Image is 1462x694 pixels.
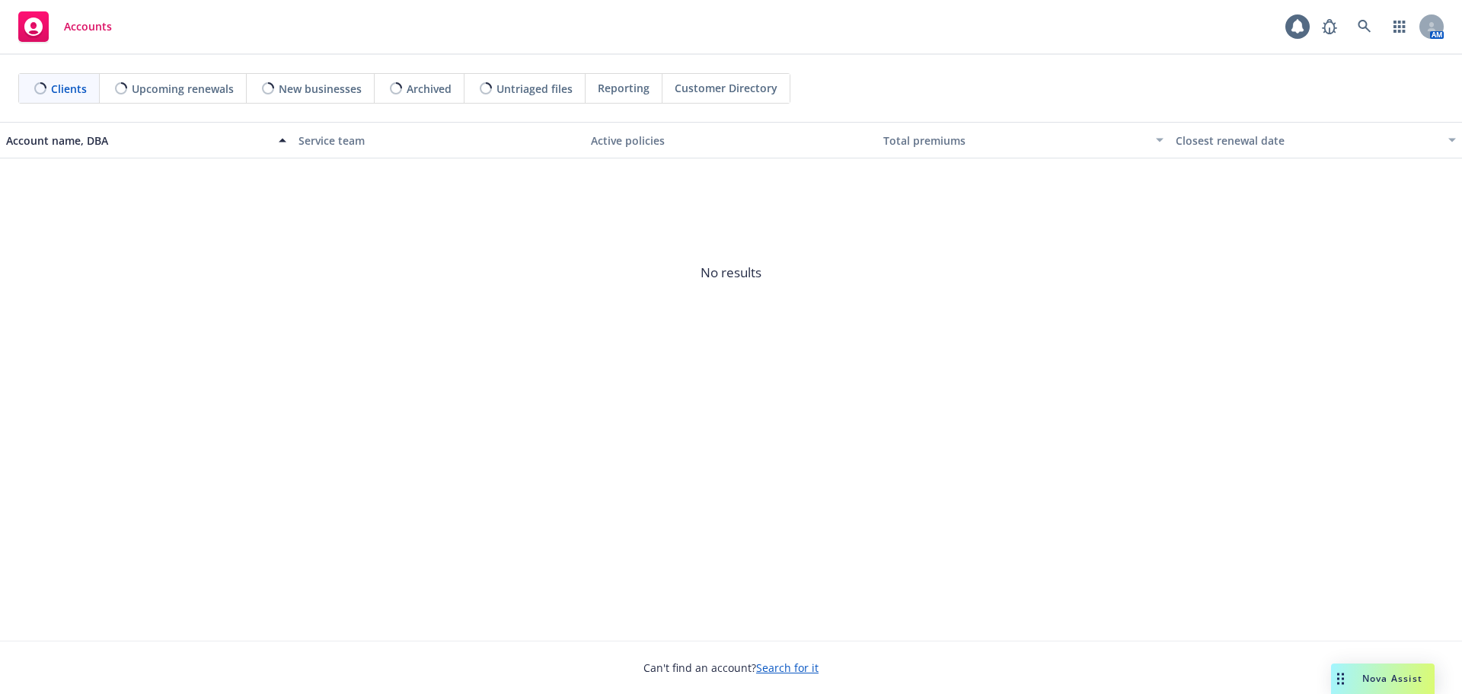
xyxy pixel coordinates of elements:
[643,660,819,676] span: Can't find an account?
[591,133,871,149] div: Active policies
[1170,122,1462,158] button: Closest renewal date
[883,133,1147,149] div: Total premiums
[756,660,819,675] a: Search for it
[1176,133,1439,149] div: Closest renewal date
[51,81,87,97] span: Clients
[496,81,573,97] span: Untriaged files
[1362,672,1422,685] span: Nova Assist
[279,81,362,97] span: New businesses
[585,122,877,158] button: Active policies
[292,122,585,158] button: Service team
[1331,664,1435,694] button: Nova Assist
[6,133,270,149] div: Account name, DBA
[675,80,777,96] span: Customer Directory
[298,133,579,149] div: Service team
[877,122,1170,158] button: Total premiums
[1349,11,1380,42] a: Search
[12,5,118,48] a: Accounts
[598,80,650,96] span: Reporting
[407,81,452,97] span: Archived
[132,81,234,97] span: Upcoming renewals
[1331,664,1350,694] div: Drag to move
[1314,11,1345,42] a: Report a Bug
[1384,11,1415,42] a: Switch app
[64,21,112,33] span: Accounts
